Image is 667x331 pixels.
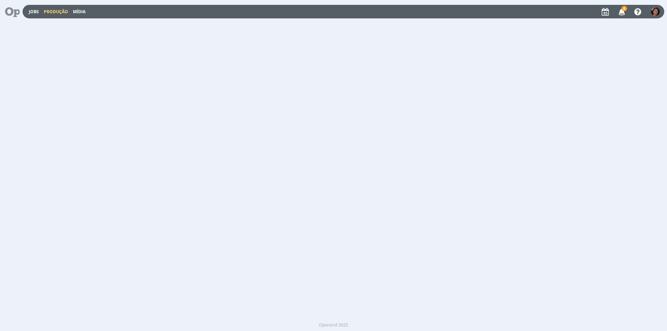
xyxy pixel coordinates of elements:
[29,9,39,15] a: Jobs
[614,6,628,18] button: 8
[73,9,85,15] a: Mídia
[44,9,68,15] a: Produção
[42,9,70,15] button: Produção
[71,9,88,15] button: Mídia
[27,9,41,15] button: Jobs
[651,7,660,16] img: P
[621,6,627,11] span: 8
[651,6,660,18] button: P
